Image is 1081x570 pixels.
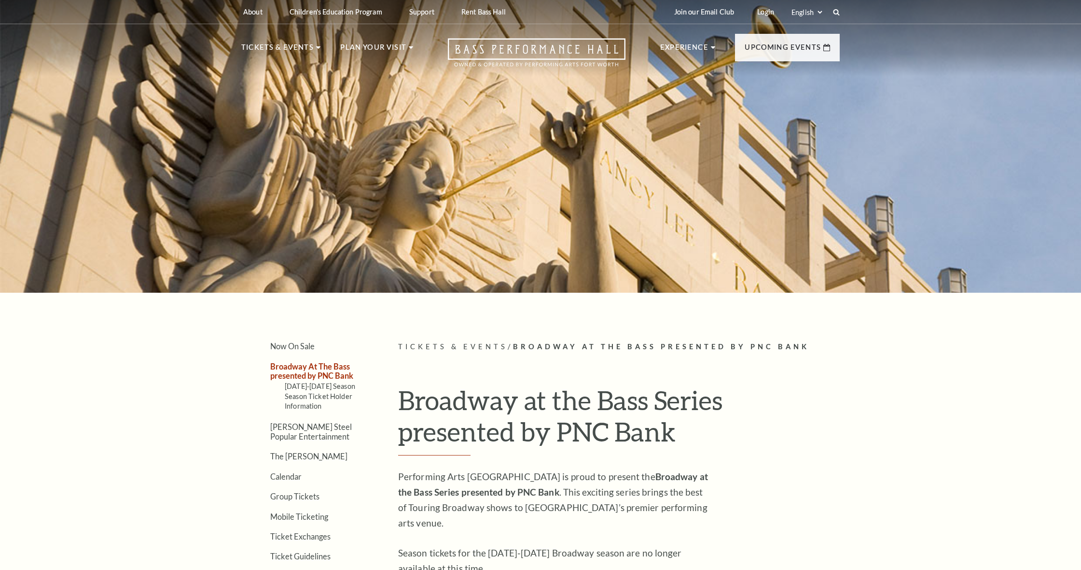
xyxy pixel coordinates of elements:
a: [DATE]-[DATE] Season [285,382,355,390]
p: Performing Arts [GEOGRAPHIC_DATA] is proud to present the . This exciting series brings the best ... [398,469,712,531]
span: Broadway At The Bass presented by PNC Bank [513,342,809,351]
p: Upcoming Events [745,42,821,59]
p: Support [409,8,434,16]
p: Plan Your Visit [340,42,406,59]
p: Tickets & Events [241,42,314,59]
a: Broadway At The Bass presented by PNC Bank [270,362,353,380]
a: Ticket Exchanges [270,532,331,541]
p: About [243,8,263,16]
span: Tickets & Events [398,342,508,351]
a: Mobile Ticketing [270,512,328,521]
strong: Broadway at the Bass Series presented by PNC Bank [398,471,708,498]
p: Children's Education Program [290,8,382,16]
a: Now On Sale [270,342,315,351]
p: / [398,341,840,353]
p: Rent Bass Hall [461,8,506,16]
a: Season Ticket Holder Information [285,392,352,410]
p: Experience [660,42,708,59]
a: The [PERSON_NAME] [270,452,347,461]
select: Select: [790,8,824,17]
a: [PERSON_NAME] Steel Popular Entertainment [270,422,352,441]
a: Calendar [270,472,302,481]
a: Group Tickets [270,492,319,501]
a: Ticket Guidelines [270,552,331,561]
h1: Broadway at the Bass Series presented by PNC Bank [398,385,840,456]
